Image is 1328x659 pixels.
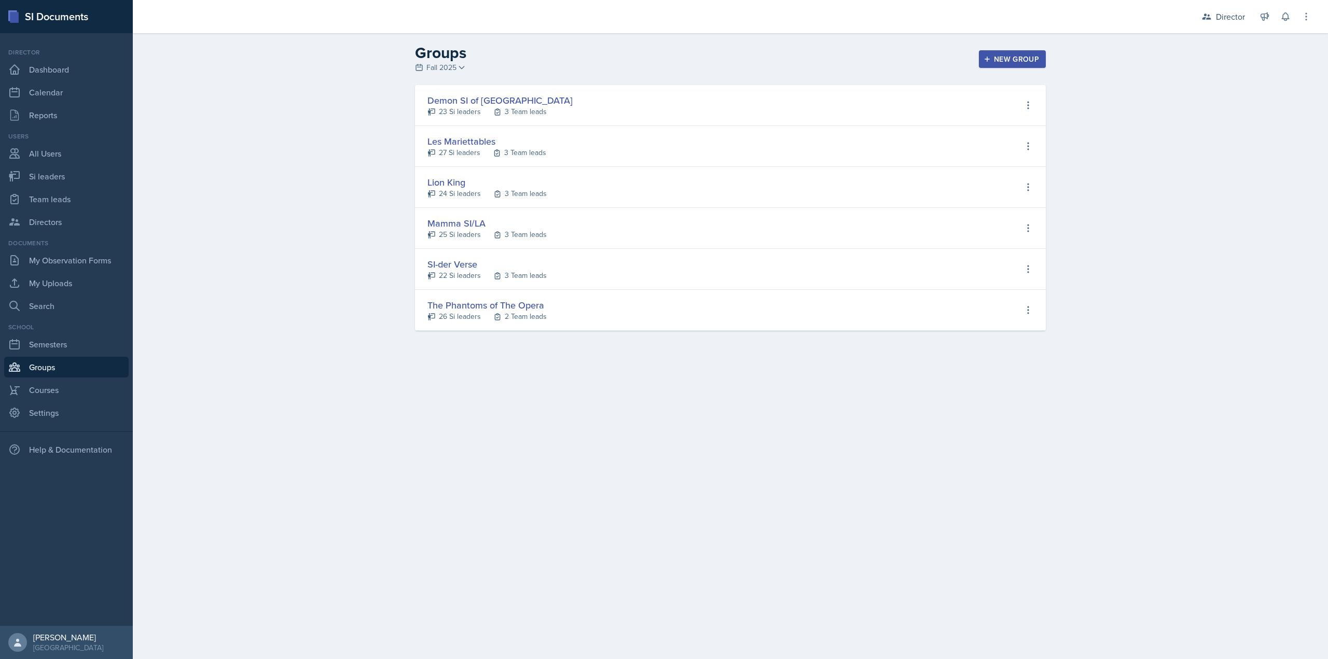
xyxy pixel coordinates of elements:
[426,62,457,73] span: Fall 2025
[427,106,481,117] a: 23 Si leaders
[481,188,547,199] a: 3 Team leads
[4,439,129,460] div: Help & Documentation
[481,229,547,240] a: 3 Team leads
[1216,10,1245,23] div: Director
[427,147,480,158] a: 27 Si leaders
[481,311,547,322] a: 2 Team leads
[439,188,481,199] div: 24 Si leaders
[4,402,129,423] a: Settings
[480,147,546,158] a: 3 Team leads
[4,132,129,141] div: Users
[427,311,481,322] a: 26 Si leaders
[33,642,103,653] div: [GEOGRAPHIC_DATA]
[439,106,481,117] div: 23 Si leaders
[481,270,547,281] a: 3 Team leads
[481,106,547,117] a: 3 Team leads
[427,257,547,271] div: SI-der Verse
[505,229,547,240] div: 3 Team leads
[439,270,481,281] div: 22 Si leaders
[4,239,129,248] div: Documents
[439,229,481,240] div: 25 Si leaders
[4,48,129,57] div: Director
[4,250,129,271] a: My Observation Forms
[505,188,547,199] div: 3 Team leads
[4,166,129,187] a: Si leaders
[4,334,129,355] a: Semesters
[4,212,129,232] a: Directors
[979,50,1046,68] button: New Group
[427,175,547,189] div: Lion King
[4,82,129,103] a: Calendar
[4,105,129,125] a: Reports
[415,44,466,62] h2: Groups
[4,296,129,316] a: Search
[427,134,546,148] div: Les Mariettables
[427,298,547,312] div: The Phantoms of The Opera
[504,147,546,158] div: 3 Team leads
[4,357,129,377] a: Groups
[505,270,547,281] div: 3 Team leads
[439,147,480,158] div: 27 Si leaders
[427,188,481,199] a: 24 Si leaders
[505,311,547,322] div: 2 Team leads
[986,55,1039,63] div: New Group
[4,189,129,209] a: Team leads
[4,59,129,80] a: Dashboard
[4,380,129,400] a: Courses
[4,323,129,332] div: School
[427,270,481,281] a: 22 Si leaders
[4,143,129,164] a: All Users
[427,229,481,240] a: 25 Si leaders
[427,93,573,107] div: Demon SI of [GEOGRAPHIC_DATA]
[439,311,481,322] div: 26 Si leaders
[505,106,547,117] div: 3 Team leads
[427,216,547,230] div: Mamma SI/LA
[33,632,103,642] div: [PERSON_NAME]
[4,273,129,293] a: My Uploads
